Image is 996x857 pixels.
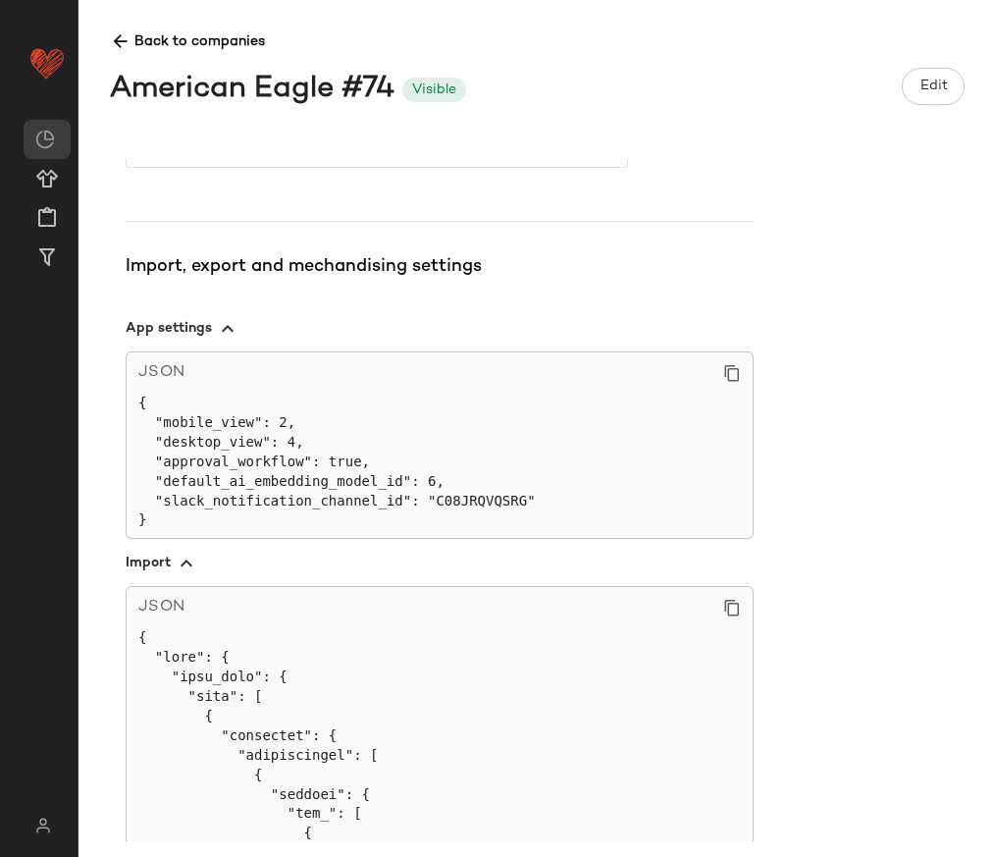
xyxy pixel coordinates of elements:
[918,79,947,94] span: Edit
[126,539,754,586] button: Import
[902,68,965,105] button: Edit
[35,130,55,149] img: svg%3e
[126,253,754,281] div: Import, export and mechandising settings
[138,595,184,620] span: JSON
[126,304,754,351] button: App settings
[138,394,741,531] pre: { "mobile_view": 2, "desktop_view": 4, "approval_workflow": true, "default_ai_embedding_model_id"...
[110,68,394,112] div: American Eagle #74
[110,16,965,52] span: Back to companies
[412,80,456,100] div: Visible
[24,818,62,833] img: svg%3e
[27,43,67,82] img: heart_red.DM2ytmEG.svg
[138,360,184,386] span: JSON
